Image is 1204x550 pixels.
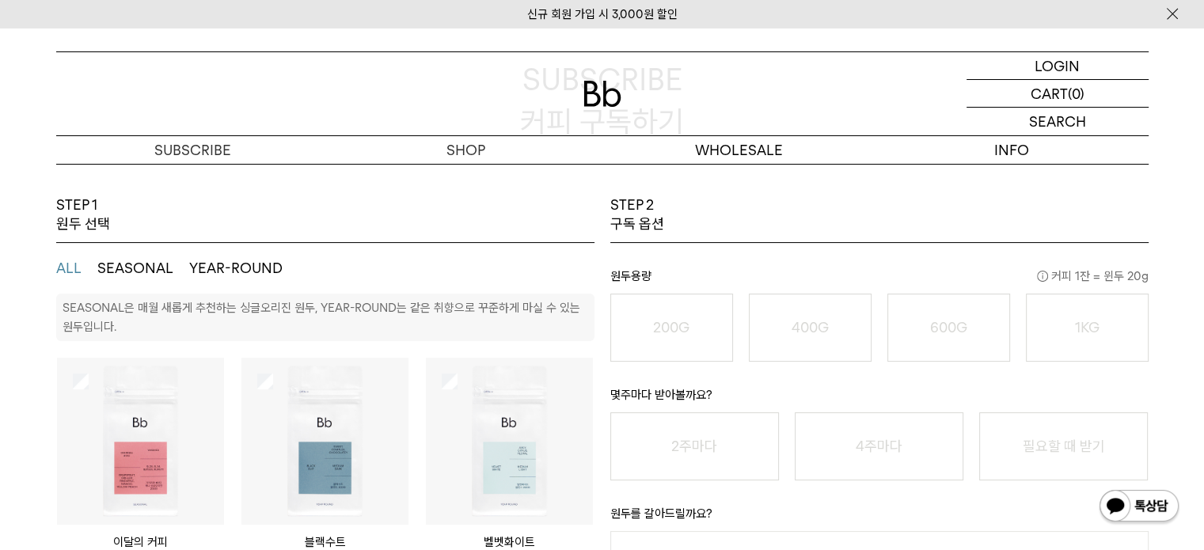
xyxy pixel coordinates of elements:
[887,294,1010,362] button: 600G
[56,136,329,164] a: SUBSCRIBE
[795,412,963,480] button: 4주마다
[653,319,689,336] o: 200G
[610,294,733,362] button: 200G
[1031,80,1068,107] p: CART
[1037,267,1149,286] span: 커피 1잔 = 윈두 20g
[610,385,1149,412] p: 몇주마다 받아볼까요?
[1029,108,1086,135] p: SEARCH
[792,319,829,336] o: 400G
[967,52,1149,80] a: LOGIN
[583,81,621,107] img: 로고
[610,412,779,480] button: 2주마다
[602,136,875,164] p: WHOLESALE
[56,259,82,278] button: ALL
[56,195,110,234] p: STEP 1 원두 선택
[63,301,580,334] p: SEASONAL은 매월 새롭게 추천하는 싱글오리진 원두, YEAR-ROUND는 같은 취향으로 꾸준하게 마실 수 있는 원두입니다.
[875,136,1149,164] p: INFO
[610,267,1149,294] p: 원두용량
[1026,294,1149,362] button: 1KG
[426,358,593,525] img: 상품이미지
[241,358,408,525] img: 상품이미지
[930,319,967,336] o: 600G
[57,358,224,525] img: 상품이미지
[610,504,1149,531] p: 원두를 갈아드릴까요?
[749,294,872,362] button: 400G
[979,412,1148,480] button: 필요할 때 받기
[1075,319,1100,336] o: 1KG
[1098,488,1180,526] img: 카카오톡 채널 1:1 채팅 버튼
[189,259,283,278] button: YEAR-ROUND
[329,136,602,164] a: SHOP
[1068,80,1084,107] p: (0)
[610,195,664,234] p: STEP 2 구독 옵션
[1035,52,1080,79] p: LOGIN
[527,7,678,21] a: 신규 회원 가입 시 3,000원 할인
[967,80,1149,108] a: CART (0)
[97,259,173,278] button: SEASONAL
